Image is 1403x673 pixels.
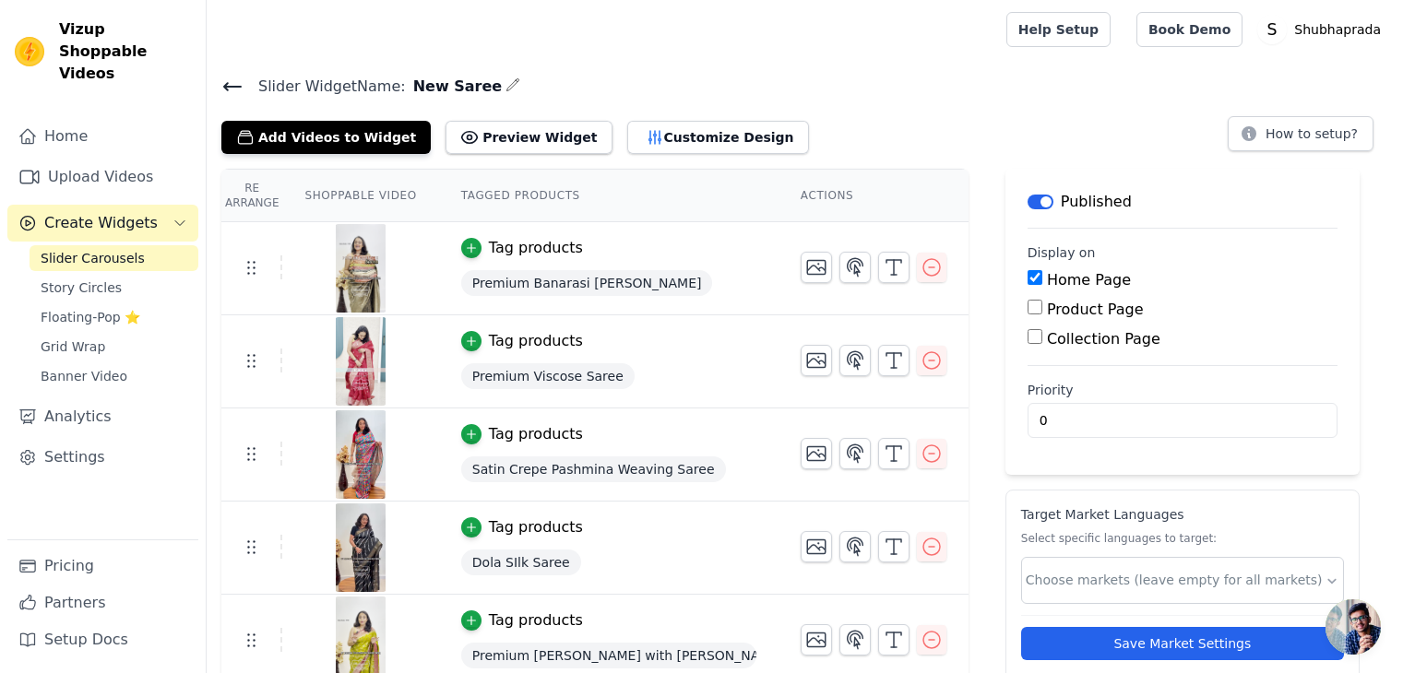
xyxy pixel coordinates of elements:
[1026,571,1325,590] input: Choose markets (leave empty for all markets)
[1047,271,1131,289] label: Home Page
[7,584,198,621] a: Partners
[1228,116,1373,151] button: How to setup?
[489,237,583,259] div: Tag products
[461,423,583,445] button: Tag products
[1287,13,1388,46] p: Shubhaprada
[489,330,583,352] div: Tag products
[1021,531,1344,546] p: Select specific languages to target:
[221,121,431,154] button: Add Videos to Widget
[30,275,198,301] a: Story Circles
[461,270,713,296] span: Premium Banarasi [PERSON_NAME]
[1267,20,1278,39] text: S
[335,317,386,406] img: vizup-images-a926.png
[801,345,832,376] button: Change Thumbnail
[461,516,583,538] button: Tag products
[461,237,583,259] button: Tag products
[801,438,832,469] button: Change Thumbnail
[461,456,726,482] span: Satin Crepe Pashmina Weaving Saree
[801,531,832,562] button: Change Thumbnail
[1257,13,1388,46] button: S Shubhaprada
[1136,12,1242,47] a: Book Demo
[1061,191,1132,213] p: Published
[461,363,635,389] span: Premium Viscose Saree
[30,245,198,271] a: Slider Carousels
[406,76,503,98] span: New Saree
[30,304,198,330] a: Floating-Pop ⭐
[282,170,438,222] th: Shoppable Video
[7,439,198,476] a: Settings
[446,121,612,154] button: Preview Widget
[779,170,969,222] th: Actions
[41,278,122,297] span: Story Circles
[335,224,386,313] img: tn-c99c158ee3e84eb881a27e8de7823d88.png
[7,621,198,658] a: Setup Docs
[801,624,832,655] button: Change Thumbnail
[59,18,191,85] span: Vizup Shoppable Videos
[461,330,583,352] button: Tag products
[1006,12,1111,47] a: Help Setup
[461,549,581,575] span: Dola SIlk Saree
[221,170,282,222] th: Re Arrange
[7,205,198,242] button: Create Widgets
[41,308,140,326] span: Floating-Pop ⭐
[1028,381,1338,399] label: Priority
[1047,330,1160,348] label: Collection Page
[489,516,583,538] div: Tag products
[627,121,809,154] button: Customize Design
[461,609,583,632] button: Tag products
[7,548,198,584] a: Pricing
[7,118,198,155] a: Home
[1326,599,1381,655] div: Open chat
[41,337,105,356] span: Grid Wrap
[7,398,198,435] a: Analytics
[489,609,583,632] div: Tag products
[41,367,127,385] span: Banner Video
[461,643,756,668] span: Premium [PERSON_NAME] with [PERSON_NAME] Print
[15,37,44,66] img: Vizup
[1047,301,1144,318] label: Product Page
[1021,627,1344,660] button: Save Market Settings
[335,503,386,592] img: vizup-images-0cb9.png
[505,74,520,99] div: Edit Name
[7,159,198,195] a: Upload Videos
[30,334,198,360] a: Grid Wrap
[41,249,145,267] span: Slider Carousels
[44,212,158,234] span: Create Widgets
[1021,505,1344,524] p: Target Market Languages
[1028,243,1096,262] legend: Display on
[30,363,198,389] a: Banner Video
[801,252,832,283] button: Change Thumbnail
[439,170,779,222] th: Tagged Products
[1228,129,1373,147] a: How to setup?
[335,410,386,499] img: vizup-images-734e.png
[489,423,583,445] div: Tag products
[244,76,406,98] span: Slider Widget Name:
